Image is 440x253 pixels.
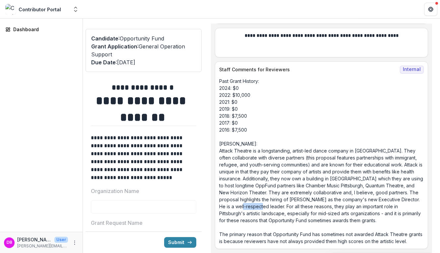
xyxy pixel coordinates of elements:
[219,78,424,245] p: Past Grant History: 2024: $0 2022: $10,000 2021: $0 2019: $0 2018: $7,500 2017: $0 2016: $7,500 [...
[7,240,12,245] div: Dana Bishop-Root
[54,237,68,243] p: User
[91,42,196,58] p: : General Operation Support
[17,243,68,249] p: [PERSON_NAME][EMAIL_ADDRESS][DOMAIN_NAME]
[91,58,196,66] p: : [DATE]
[71,3,80,16] button: Open entity switcher
[5,4,16,15] img: Contributor Portal
[91,34,196,42] p: : Opportunity Fund
[3,24,80,35] a: Dashboard
[71,239,79,247] button: More
[17,236,52,243] p: [PERSON_NAME]
[424,3,437,16] button: Get Help
[13,26,75,33] div: Dashboard
[400,66,424,74] span: Internal
[91,35,118,42] span: Candidate
[91,187,139,195] p: Organization Name
[91,59,116,66] span: Due Date
[19,6,61,13] div: Contributor Portal
[219,66,397,73] p: Staff Comments for Reviewers
[164,237,196,248] button: Submit
[91,219,143,227] p: Grant Request Name
[91,43,137,50] span: Grant Application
